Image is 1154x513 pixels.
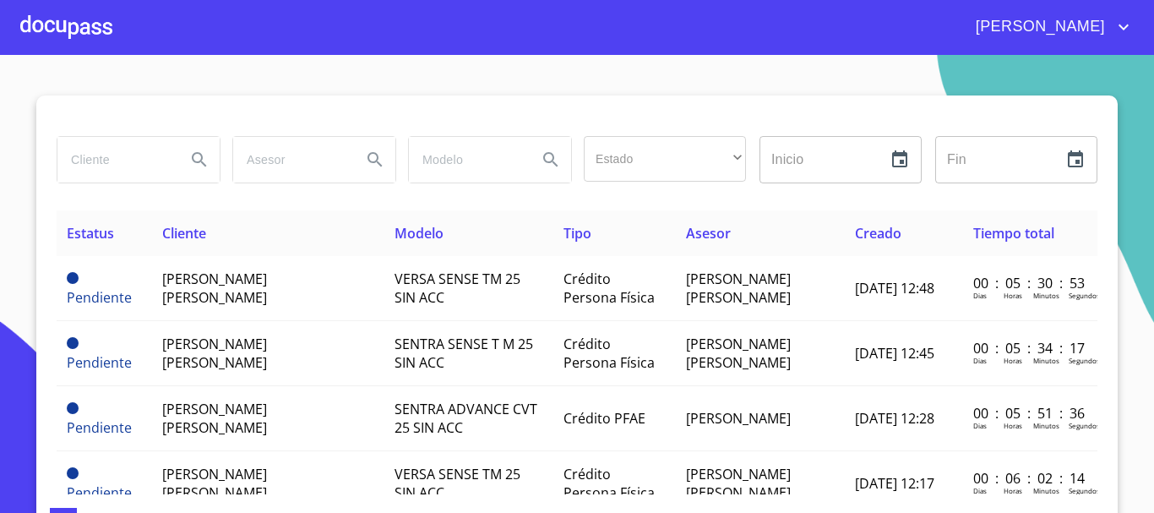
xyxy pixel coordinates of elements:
span: Pendiente [67,418,132,437]
span: Crédito Persona Física [563,465,655,502]
p: Minutos [1033,291,1059,300]
p: Minutos [1033,486,1059,495]
span: [DATE] 12:17 [855,474,934,493]
p: Segundos [1069,356,1100,365]
span: Creado [855,224,901,243]
span: [DATE] 12:45 [855,344,934,363]
span: [PERSON_NAME] [PERSON_NAME] [686,465,791,502]
input: search [57,137,172,183]
span: [PERSON_NAME] [PERSON_NAME] [162,270,267,307]
p: Dias [973,421,987,430]
span: [DATE] 12:28 [855,409,934,428]
p: 00 : 05 : 34 : 17 [973,339,1087,357]
span: Crédito Persona Física [563,270,655,307]
div: ​ [584,136,746,182]
button: Search [355,139,395,180]
span: [PERSON_NAME] [963,14,1113,41]
span: Pendiente [67,337,79,349]
p: Minutos [1033,356,1059,365]
p: Minutos [1033,421,1059,430]
span: [PERSON_NAME] [PERSON_NAME] [162,465,267,502]
span: Modelo [395,224,444,243]
span: Pendiente [67,402,79,414]
button: Search [179,139,220,180]
span: [PERSON_NAME] [PERSON_NAME] [162,335,267,372]
p: Horas [1004,291,1022,300]
span: [DATE] 12:48 [855,279,934,297]
button: account of current user [963,14,1134,41]
span: Crédito PFAE [563,409,645,428]
p: Segundos [1069,291,1100,300]
p: 00 : 05 : 30 : 53 [973,274,1087,292]
span: Pendiente [67,467,79,479]
span: VERSA SENSE TM 25 SIN ACC [395,465,520,502]
input: search [233,137,348,183]
p: Horas [1004,356,1022,365]
button: Search [531,139,571,180]
span: Cliente [162,224,206,243]
span: Asesor [686,224,731,243]
span: Pendiente [67,353,132,372]
input: search [409,137,524,183]
p: Segundos [1069,421,1100,430]
p: 00 : 06 : 02 : 14 [973,469,1087,488]
span: [PERSON_NAME] [PERSON_NAME] [686,335,791,372]
span: [PERSON_NAME] [PERSON_NAME] [686,270,791,307]
span: Estatus [67,224,114,243]
p: Horas [1004,486,1022,495]
p: Dias [973,486,987,495]
span: VERSA SENSE TM 25 SIN ACC [395,270,520,307]
p: Dias [973,291,987,300]
span: SENTRA ADVANCE CVT 25 SIN ACC [395,400,537,437]
span: Tiempo total [973,224,1054,243]
p: Segundos [1069,486,1100,495]
span: SENTRA SENSE T M 25 SIN ACC [395,335,533,372]
span: Pendiente [67,272,79,284]
span: Crédito Persona Física [563,335,655,372]
p: Horas [1004,421,1022,430]
span: [PERSON_NAME] [PERSON_NAME] [162,400,267,437]
span: Tipo [563,224,591,243]
p: Dias [973,356,987,365]
span: [PERSON_NAME] [686,409,791,428]
span: Pendiente [67,288,132,307]
span: Pendiente [67,483,132,502]
p: 00 : 05 : 51 : 36 [973,404,1087,423]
